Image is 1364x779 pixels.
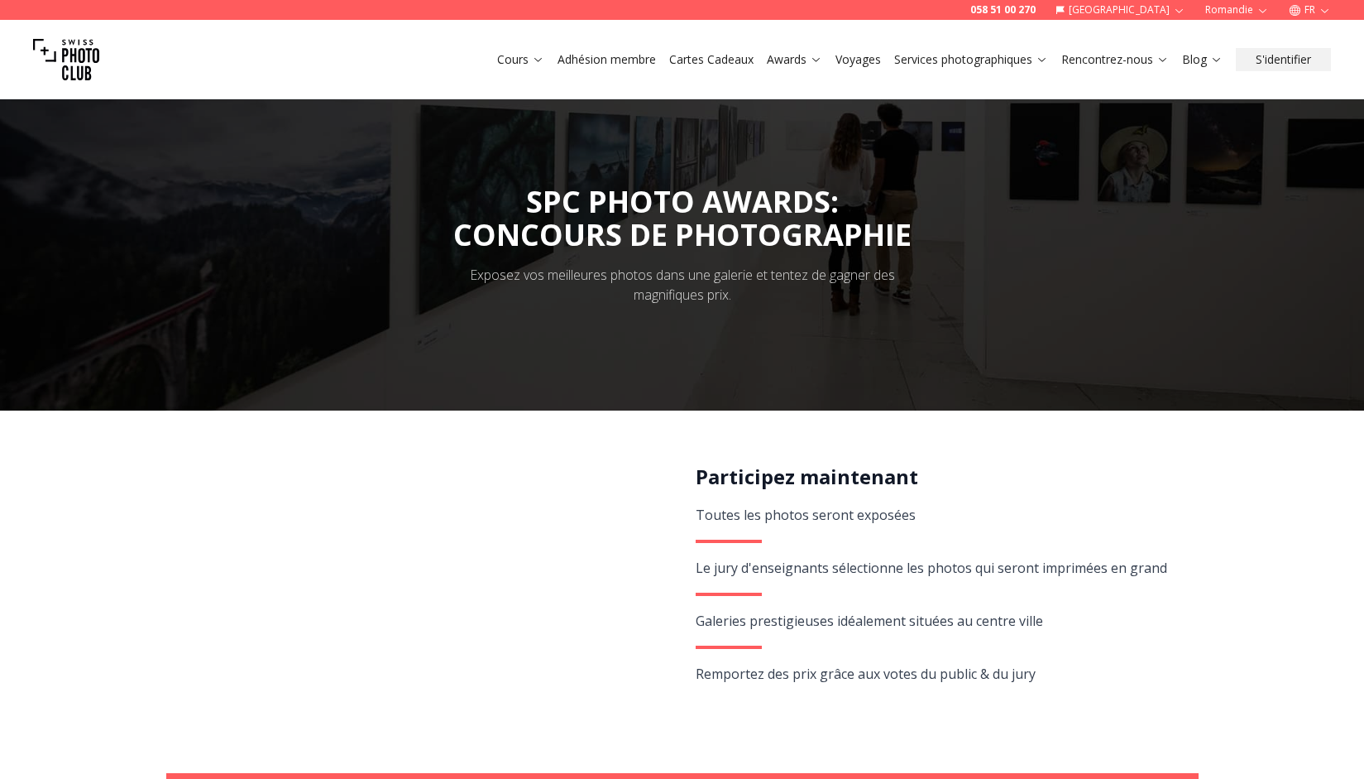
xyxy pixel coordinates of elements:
[835,51,881,68] a: Voyages
[1236,48,1331,71] button: S'identifier
[33,26,99,93] img: Swiss photo club
[767,51,822,68] a: Awards
[696,506,916,524] span: Toutes les photos seront exposées
[829,48,888,71] button: Voyages
[663,48,760,71] button: Cartes Cadeaux
[453,181,912,252] span: SPC PHOTO AWARDS:
[696,464,1180,490] h2: Participez maintenant
[696,559,1167,577] span: Le jury d'enseignants sélectionne les photos qui seront imprimées en grand
[1175,48,1229,71] button: Blog
[1055,48,1175,71] button: Rencontrez-nous
[970,3,1036,17] a: 058 51 00 270
[696,665,1036,683] span: Remportez des prix grâce aux votes du public & du jury
[669,51,754,68] a: Cartes Cadeaux
[497,51,544,68] a: Cours
[453,219,912,252] div: CONCOURS DE PHOTOGRAPHIE
[1182,51,1223,68] a: Blog
[558,51,656,68] a: Adhésion membre
[894,51,1048,68] a: Services photographiques
[760,48,829,71] button: Awards
[888,48,1055,71] button: Services photographiques
[491,48,551,71] button: Cours
[696,612,1043,630] span: Galeries prestigieuses idéalement situées au centre ville
[457,265,907,305] div: Exposez vos meilleures photos dans une galerie et tentez de gagner des magnifiques prix.
[551,48,663,71] button: Adhésion membre
[1061,51,1169,68] a: Rencontrez-nous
